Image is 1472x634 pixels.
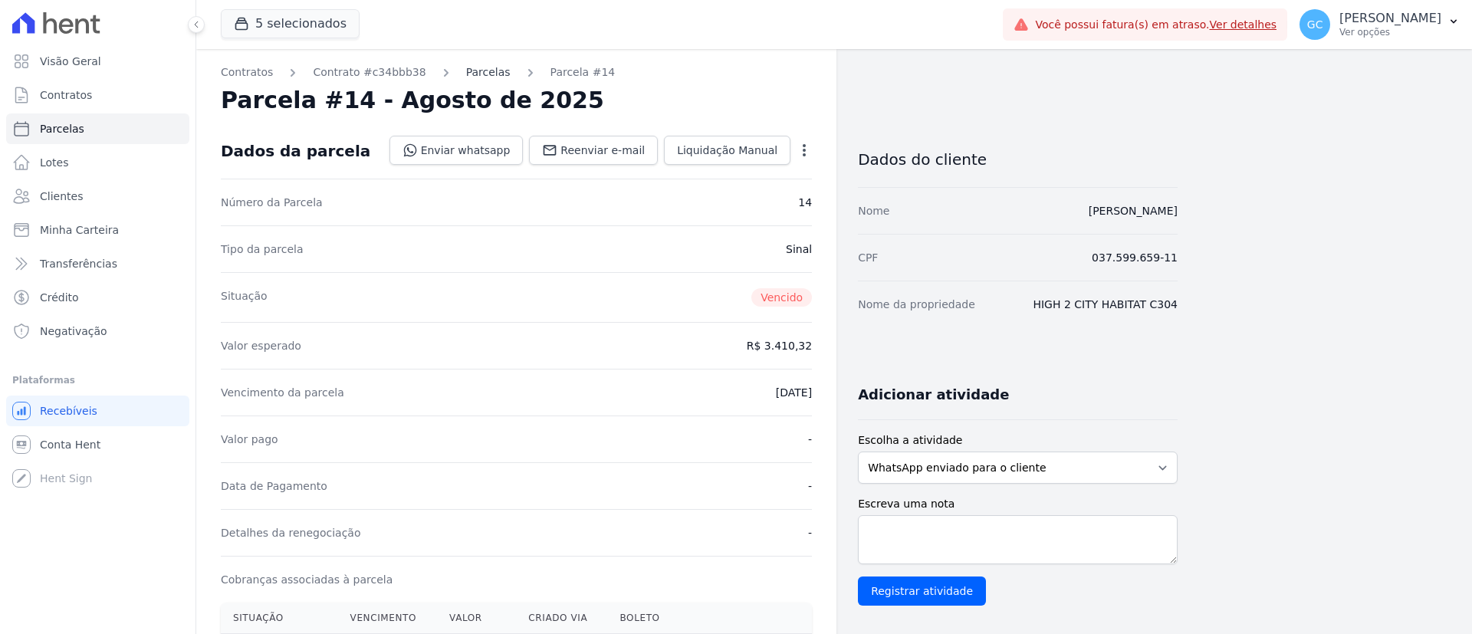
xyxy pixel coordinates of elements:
[6,147,189,178] a: Lotes
[6,46,189,77] a: Visão Geral
[40,324,107,339] span: Negativação
[1287,3,1472,46] button: GC [PERSON_NAME] Ver opções
[221,603,338,634] th: Situação
[221,432,278,447] dt: Valor pago
[221,64,273,80] a: Contratos
[1307,19,1323,30] span: GC
[677,143,777,158] span: Liquidação Manual
[221,241,304,257] dt: Tipo da parcela
[786,241,812,257] dd: Sinal
[560,143,645,158] span: Reenviar e-mail
[798,195,812,210] dd: 14
[858,150,1178,169] h3: Dados do cliente
[40,189,83,204] span: Clientes
[858,297,975,312] dt: Nome da propriedade
[6,396,189,426] a: Recebíveis
[221,385,344,400] dt: Vencimento da parcela
[40,155,69,170] span: Lotes
[6,113,189,144] a: Parcelas
[389,136,524,165] a: Enviar whatsapp
[221,478,327,494] dt: Data de Pagamento
[808,432,812,447] dd: -
[40,121,84,136] span: Parcelas
[221,142,370,160] div: Dados da parcela
[751,288,812,307] span: Vencido
[858,250,878,265] dt: CPF
[221,9,360,38] button: 5 selecionados
[858,432,1178,448] label: Escolha a atividade
[313,64,426,80] a: Contrato #c34bbb38
[6,248,189,279] a: Transferências
[776,385,812,400] dd: [DATE]
[12,371,183,389] div: Plataformas
[221,288,268,307] dt: Situação
[40,403,97,419] span: Recebíveis
[40,437,100,452] span: Conta Hent
[40,222,119,238] span: Minha Carteira
[550,64,616,80] a: Parcela #14
[40,87,92,103] span: Contratos
[1035,17,1276,33] span: Você possui fatura(s) em atraso.
[1092,250,1178,265] dd: 037.599.659-11
[1033,297,1178,312] dd: HIGH 2 CITY HABITAT C304
[221,338,301,353] dt: Valor esperado
[529,136,658,165] a: Reenviar e-mail
[221,525,361,540] dt: Detalhes da renegociação
[858,203,889,218] dt: Nome
[858,577,986,606] input: Registrar atividade
[516,603,607,634] th: Criado via
[808,478,812,494] dd: -
[221,195,323,210] dt: Número da Parcela
[664,136,790,165] a: Liquidação Manual
[1339,11,1441,26] p: [PERSON_NAME]
[6,80,189,110] a: Contratos
[6,316,189,347] a: Negativação
[858,496,1178,512] label: Escreva uma nota
[221,64,812,80] nav: Breadcrumb
[858,386,1009,404] h3: Adicionar atividade
[6,215,189,245] a: Minha Carteira
[747,338,812,353] dd: R$ 3.410,32
[40,256,117,271] span: Transferências
[466,64,511,80] a: Parcelas
[1339,26,1441,38] p: Ver opções
[221,87,604,114] h2: Parcela #14 - Agosto de 2025
[6,181,189,212] a: Clientes
[221,572,393,587] dt: Cobranças associadas à parcela
[1089,205,1178,217] a: [PERSON_NAME]
[338,603,438,634] th: Vencimento
[1210,18,1277,31] a: Ver detalhes
[808,525,812,540] dd: -
[6,429,189,460] a: Conta Hent
[40,54,101,69] span: Visão Geral
[6,282,189,313] a: Crédito
[608,603,695,634] th: Boleto
[437,603,516,634] th: Valor
[40,290,79,305] span: Crédito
